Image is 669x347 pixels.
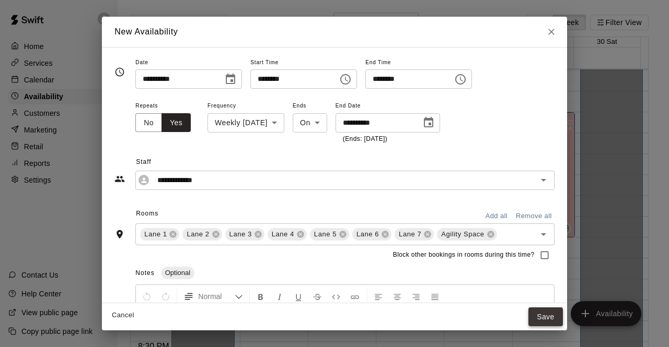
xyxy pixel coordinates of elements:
[252,287,270,306] button: Format Bold
[220,69,241,90] button: Choose date, selected date is Aug 25, 2025
[343,134,433,145] p: (Ends: [DATE])
[135,99,199,113] span: Repeats
[140,228,179,241] div: Lane 1
[136,210,158,217] span: Rooms
[182,229,213,240] span: Lane 2
[293,99,327,113] span: Ends
[536,173,551,187] button: Open
[114,174,125,184] svg: Staff
[179,287,247,306] button: Formatting Options
[395,228,434,241] div: Lane 7
[336,99,440,113] span: End Date
[528,307,563,327] button: Save
[106,307,140,324] button: Cancel
[268,228,307,241] div: Lane 4
[388,287,406,306] button: Center Align
[542,22,561,41] button: Close
[198,291,235,302] span: Normal
[293,113,327,133] div: On
[271,287,289,306] button: Format Italics
[437,228,497,241] div: Agility Space
[450,69,471,90] button: Choose time, selected time is 8:30 PM
[135,113,162,133] button: No
[162,113,191,133] button: Yes
[346,287,364,306] button: Insert Link
[310,228,349,241] div: Lane 5
[426,287,444,306] button: Justify Align
[161,269,194,277] span: Optional
[352,229,383,240] span: Lane 6
[135,113,191,133] div: outlined button group
[135,56,242,70] span: Date
[225,229,256,240] span: Lane 3
[370,287,387,306] button: Left Align
[536,227,551,242] button: Open
[513,208,555,224] button: Remove all
[393,250,535,260] span: Block other bookings in rooms during this time?
[290,287,307,306] button: Format Underline
[407,287,425,306] button: Right Align
[136,154,555,171] span: Staff
[268,229,298,240] span: Lane 4
[114,25,178,39] h6: New Availability
[135,269,154,277] span: Notes
[140,229,171,240] span: Lane 1
[157,287,175,306] button: Redo
[207,99,284,113] span: Frequency
[207,113,284,133] div: Weekly [DATE]
[250,56,357,70] span: Start Time
[114,67,125,77] svg: Timing
[418,112,439,133] button: Choose date, selected date is Dec 1, 2025
[437,229,488,240] span: Agility Space
[480,208,513,224] button: Add all
[308,287,326,306] button: Format Strikethrough
[182,228,222,241] div: Lane 2
[365,56,472,70] span: End Time
[138,287,156,306] button: Undo
[395,229,425,240] span: Lane 7
[335,69,356,90] button: Choose time, selected time is 3:30 PM
[327,287,345,306] button: Insert Code
[114,229,125,240] svg: Rooms
[310,229,341,240] span: Lane 5
[225,228,264,241] div: Lane 3
[352,228,391,241] div: Lane 6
